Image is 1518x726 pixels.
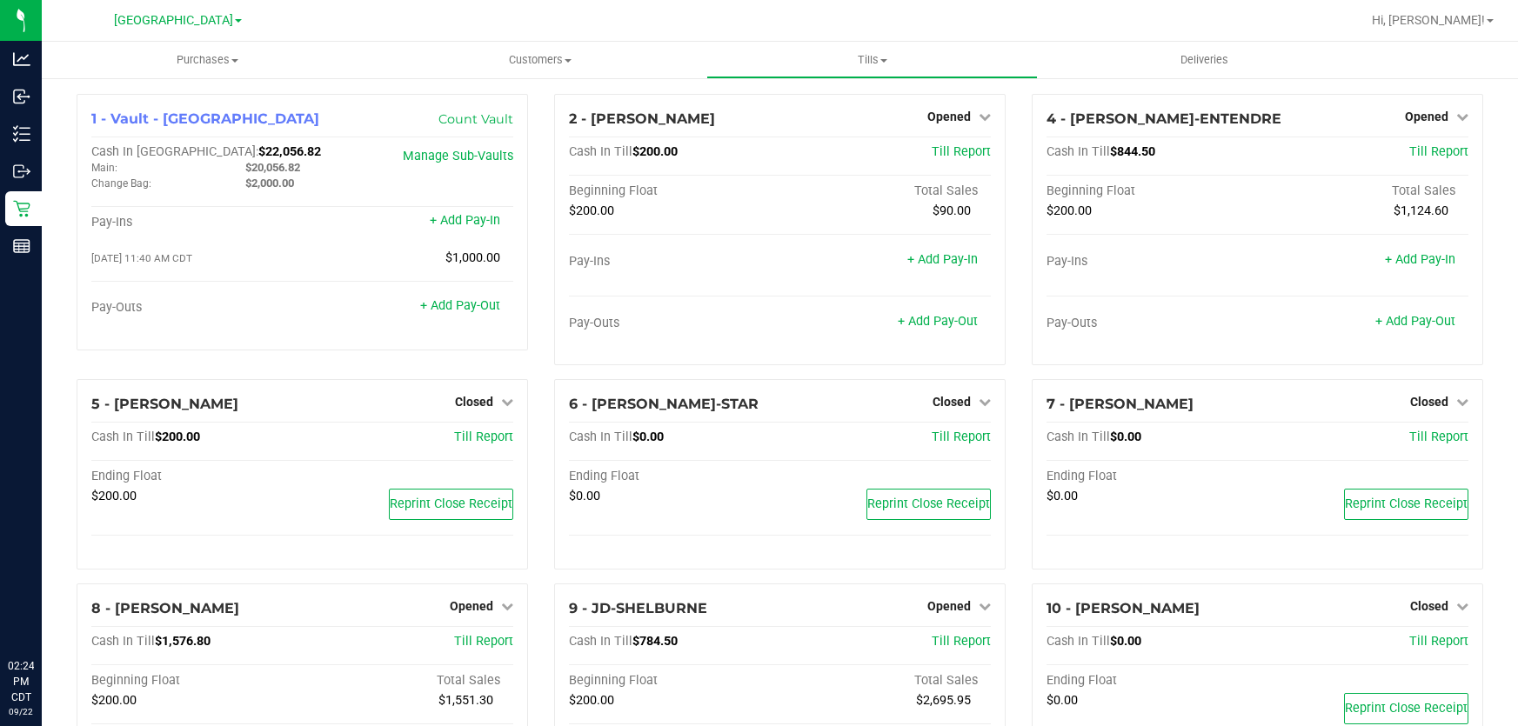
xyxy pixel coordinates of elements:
a: Customers [374,42,706,78]
span: $200.00 [1047,203,1092,218]
span: $1,576.80 [155,634,211,649]
span: Purchases [42,52,374,68]
span: Change Bag: [91,177,151,190]
inline-svg: Reports [13,237,30,255]
span: 5 - [PERSON_NAME] [91,396,238,412]
span: Cash In Till [1047,634,1110,649]
span: 4 - [PERSON_NAME]-ENTENDRE [1047,110,1281,127]
span: Cash In Till [569,144,632,159]
span: $200.00 [91,489,137,503]
span: Reprint Close Receipt [1345,496,1468,511]
button: Reprint Close Receipt [1344,489,1468,520]
div: Total Sales [1257,183,1468,199]
a: + Add Pay-Out [898,314,978,329]
a: Till Report [932,430,991,444]
p: 02:24 PM CDT [8,658,34,705]
a: Till Report [1409,430,1468,444]
span: 6 - [PERSON_NAME]-STAR [569,396,759,412]
inline-svg: Outbound [13,163,30,180]
span: $200.00 [569,203,614,218]
span: 10 - [PERSON_NAME] [1047,600,1200,616]
inline-svg: Inventory [13,125,30,143]
span: $784.50 [632,634,678,649]
span: Cash In Till [1047,430,1110,444]
span: $200.00 [632,144,678,159]
span: $0.00 [569,489,600,503]
a: Count Vault [438,111,513,127]
div: Ending Float [1047,673,1257,689]
span: $0.00 [1110,430,1141,444]
span: Hi, [PERSON_NAME]! [1372,13,1485,27]
div: Pay-Outs [91,300,302,316]
a: Deliveries [1038,42,1370,78]
span: Reprint Close Receipt [1345,701,1468,716]
div: Pay-Outs [569,316,779,331]
span: Closed [933,395,971,409]
span: Cash In Till [91,634,155,649]
div: Beginning Float [1047,183,1257,199]
span: Till Report [454,430,513,444]
span: [GEOGRAPHIC_DATA] [114,13,233,28]
a: Till Report [1409,634,1468,649]
span: Cash In Till [1047,144,1110,159]
span: $20,056.82 [245,161,300,174]
a: Tills [706,42,1039,78]
div: Total Sales [302,673,512,689]
button: Reprint Close Receipt [866,489,991,520]
span: 9 - JD-SHELBURNE [569,600,707,616]
button: Reprint Close Receipt [389,489,513,520]
span: Reprint Close Receipt [390,496,512,511]
span: Cash In Till [569,634,632,649]
div: Pay-Outs [1047,316,1257,331]
div: Pay-Ins [569,254,779,270]
a: Till Report [932,144,991,159]
span: Cash In [GEOGRAPHIC_DATA]: [91,144,258,159]
span: 2 - [PERSON_NAME] [569,110,715,127]
span: Deliveries [1157,52,1252,68]
a: + Add Pay-Out [1375,314,1455,329]
inline-svg: Inbound [13,88,30,105]
span: Cash In Till [569,430,632,444]
div: Pay-Ins [1047,254,1257,270]
span: Tills [707,52,1038,68]
inline-svg: Analytics [13,50,30,68]
span: $2,695.95 [916,693,971,708]
div: Total Sales [779,183,990,199]
span: [DATE] 11:40 AM CDT [91,252,192,264]
span: 7 - [PERSON_NAME] [1047,396,1194,412]
div: Beginning Float [569,673,779,689]
a: Till Report [932,634,991,649]
a: Purchases [42,42,374,78]
button: Reprint Close Receipt [1344,693,1468,724]
span: $0.00 [1047,489,1078,503]
span: $1,000.00 [445,250,500,265]
a: Till Report [454,634,513,649]
span: $200.00 [91,693,137,708]
span: Cash In Till [91,430,155,444]
span: Closed [1410,599,1448,613]
span: $90.00 [933,203,971,218]
span: 8 - [PERSON_NAME] [91,600,239,616]
span: $200.00 [155,430,200,444]
span: Opened [927,599,971,613]
span: $0.00 [1047,693,1078,708]
span: $0.00 [1110,634,1141,649]
div: Ending Float [1047,469,1257,484]
span: $2,000.00 [245,177,294,190]
div: Ending Float [569,469,779,484]
iframe: Resource center [17,587,70,639]
a: + Add Pay-In [430,213,500,228]
span: Opened [450,599,493,613]
div: Ending Float [91,469,302,484]
a: Till Report [1409,144,1468,159]
span: Opened [927,110,971,123]
span: $0.00 [632,430,664,444]
span: Closed [1410,395,1448,409]
a: + Add Pay-In [907,252,978,267]
span: Main: [91,162,117,174]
